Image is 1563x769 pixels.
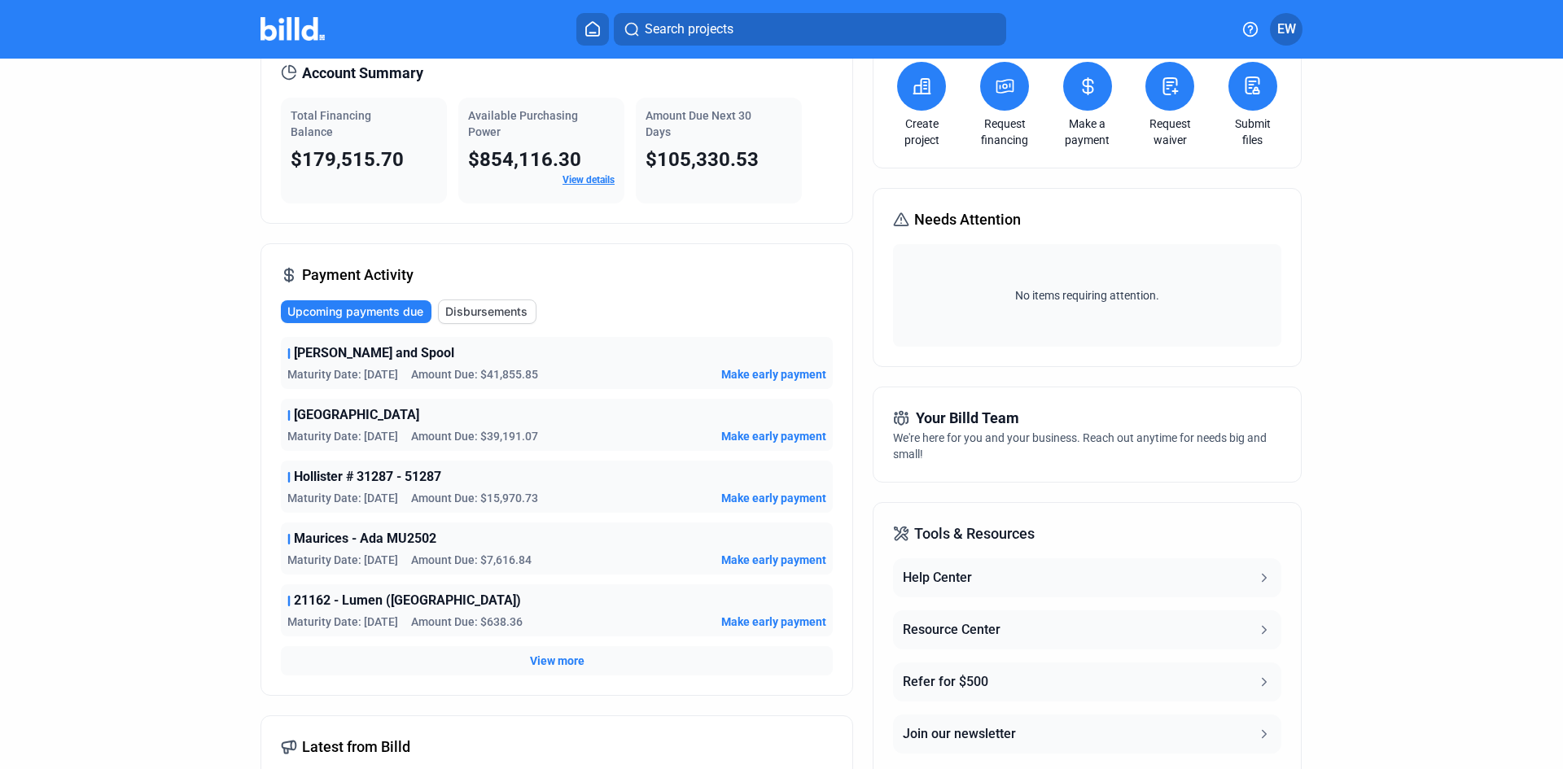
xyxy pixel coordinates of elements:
span: We're here for you and your business. Reach out anytime for needs big and small! [893,431,1267,461]
button: Resource Center [893,610,1281,649]
span: $179,515.70 [291,148,404,171]
span: Upcoming payments due [287,304,423,320]
span: Search projects [645,20,733,39]
span: Amount Due: $7,616.84 [411,552,532,568]
div: Help Center [903,568,972,588]
span: $105,330.53 [646,148,759,171]
span: Amount Due Next 30 Days [646,109,751,138]
span: Needs Attention [914,208,1021,231]
span: $854,116.30 [468,148,581,171]
span: Amount Due: $41,855.85 [411,366,538,382]
div: Resource Center [903,620,1000,640]
span: Maturity Date: [DATE] [287,490,398,506]
button: Make early payment [721,366,826,382]
button: Make early payment [721,552,826,568]
span: Maturity Date: [DATE] [287,614,398,630]
button: Make early payment [721,428,826,444]
div: Refer for $500 [903,672,988,692]
a: Create project [893,116,950,148]
span: [PERSON_NAME] and Spool [294,343,454,363]
span: EW [1277,20,1296,39]
span: Latest from Billd [302,736,410,758]
span: Maturity Date: [DATE] [287,428,398,444]
span: Maturity Date: [DATE] [287,366,398,382]
button: Disbursements [438,299,536,324]
a: Request financing [976,116,1033,148]
a: Request waiver [1141,116,1198,148]
button: EW [1270,13,1302,46]
div: Join our newsletter [903,724,1016,744]
button: Join our newsletter [893,714,1281,754]
span: [GEOGRAPHIC_DATA] [294,405,419,425]
span: Your Billd Team [916,407,1019,430]
span: Account Summary [302,62,423,85]
span: Hollister # 31287 - 51287 [294,467,441,487]
span: 21162 - Lumen ([GEOGRAPHIC_DATA]) [294,591,521,610]
span: Payment Activity [302,264,414,286]
a: Submit files [1224,116,1281,148]
span: Disbursements [445,304,528,320]
button: Help Center [893,558,1281,597]
img: Billd Company Logo [260,17,325,41]
span: No items requiring attention. [900,287,1274,304]
button: View more [530,653,584,669]
span: Available Purchasing Power [468,109,578,138]
button: Refer for $500 [893,662,1281,701]
button: Make early payment [721,490,826,506]
span: Total Financing Balance [291,109,371,138]
button: Make early payment [721,614,826,630]
span: Amount Due: $39,191.07 [411,428,538,444]
button: Upcoming payments due [281,300,431,323]
span: Maurices - Ada MU2502 [294,529,436,548]
a: View details [563,174,615,186]
a: Make a payment [1059,116,1116,148]
span: Tools & Resources [914,522,1035,545]
button: Search projects [614,13,1006,46]
span: Amount Due: $15,970.73 [411,490,538,506]
span: Amount Due: $638.36 [411,614,523,630]
span: Maturity Date: [DATE] [287,552,398,568]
